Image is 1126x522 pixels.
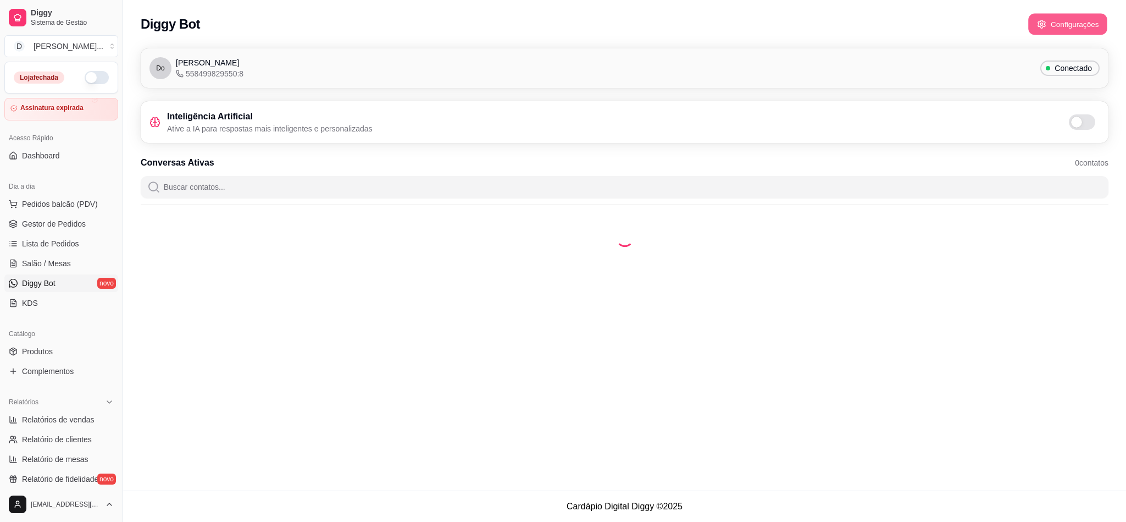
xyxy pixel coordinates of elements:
a: Relatório de fidelidadenovo [4,470,118,488]
span: Dashboard [22,150,60,161]
input: Buscar contatos... [160,176,1102,198]
button: Select a team [4,35,118,57]
a: Produtos [4,343,118,360]
span: 558499829550:8 [176,68,243,79]
a: Dashboard [4,147,118,164]
h3: Inteligência Artificial [167,110,373,123]
div: Loading [616,229,634,247]
a: Salão / Mesas [4,255,118,272]
span: Lista de Pedidos [22,238,79,249]
a: DiggySistema de Gestão [4,4,118,31]
a: KDS [4,294,118,312]
p: Ative a IA para respostas mais inteligentes e personalizadas [167,123,373,134]
a: Diggy Botnovo [4,274,118,292]
div: Dia a dia [4,178,118,195]
span: Pedidos balcão (PDV) [22,199,98,210]
div: Acesso Rápido [4,129,118,147]
span: KDS [22,298,38,309]
span: Relatório de fidelidade [22,474,98,485]
article: Assinatura expirada [20,104,84,112]
a: Relatórios de vendas [4,411,118,428]
div: Loja fechada [14,72,64,84]
span: Relatório de clientes [22,434,92,445]
span: Diggy [31,8,114,18]
button: Pedidos balcão (PDV) [4,195,118,213]
span: Salão / Mesas [22,258,71,269]
h2: Diggy Bot [141,15,200,33]
span: Relatórios de vendas [22,414,95,425]
span: [PERSON_NAME] [176,57,239,68]
span: Diggy Bot [22,278,56,289]
span: Relatórios [9,398,38,406]
span: 0 contatos [1075,157,1108,168]
div: Catálogo [4,325,118,343]
span: Gestor de Pedidos [22,218,86,229]
span: Relatório de mesas [22,454,88,465]
a: Relatório de clientes [4,431,118,448]
span: Complementos [22,366,74,377]
a: Complementos [4,362,118,380]
button: Alterar Status [85,71,109,84]
a: Lista de Pedidos [4,235,118,252]
button: [EMAIL_ADDRESS][DOMAIN_NAME] [4,491,118,518]
h3: Conversas Ativas [141,156,214,169]
footer: Cardápio Digital Diggy © 2025 [123,491,1126,522]
span: D [14,41,25,52]
span: [EMAIL_ADDRESS][DOMAIN_NAME] [31,500,101,509]
button: Configurações [1028,14,1107,35]
div: [PERSON_NAME] ... [34,41,103,52]
a: Assinatura expirada [4,98,118,120]
a: Gestor de Pedidos [4,215,118,233]
span: Do [156,64,164,73]
a: Relatório de mesas [4,450,118,468]
span: Produtos [22,346,53,357]
span: Sistema de Gestão [31,18,114,27]
span: Conectado [1050,63,1096,74]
